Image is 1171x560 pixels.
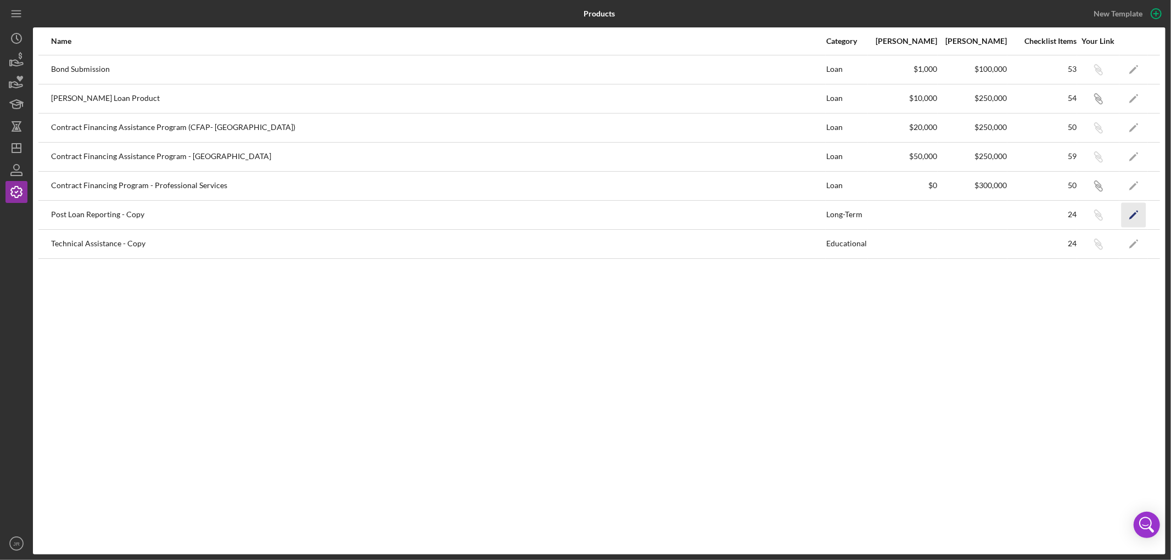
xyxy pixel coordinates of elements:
div: Your Link [1078,37,1119,46]
div: Loan [826,85,867,112]
button: New Template [1087,5,1166,22]
button: JR [5,533,27,555]
div: $250,000 [938,123,1007,132]
div: Long-Term [826,201,867,229]
div: $50,000 [869,152,937,161]
div: $250,000 [938,94,1007,103]
div: $20,000 [869,123,937,132]
div: 24 [1008,210,1077,219]
div: [PERSON_NAME] Loan Product [51,85,825,112]
div: $250,000 [938,152,1007,161]
div: Loan [826,114,867,142]
div: 53 [1008,65,1077,73]
div: Checklist Items [1008,37,1077,46]
div: Bond Submission [51,56,825,83]
div: 59 [1008,152,1077,161]
div: [PERSON_NAME] [869,37,937,46]
div: $0 [869,181,937,190]
div: Technical Assistance - Copy [51,230,825,258]
div: $100,000 [938,65,1007,73]
div: Category [826,37,867,46]
div: [PERSON_NAME] [938,37,1007,46]
div: 54 [1008,94,1077,103]
div: $300,000 [938,181,1007,190]
div: Loan [826,172,867,200]
div: 24 [1008,239,1077,248]
div: Contract Financing Assistance Program - [GEOGRAPHIC_DATA] [51,143,825,171]
div: Contract Financing Program - Professional Services [51,172,825,200]
div: Loan [826,56,867,83]
div: $1,000 [869,65,937,73]
div: Name [51,37,825,46]
div: Open Intercom Messenger [1134,512,1160,538]
div: Educational [826,230,867,258]
div: Loan [826,143,867,171]
div: Post Loan Reporting - Copy [51,201,825,229]
div: 50 [1008,123,1077,132]
div: $10,000 [869,94,937,103]
b: Products [584,9,615,18]
text: JR [13,541,20,547]
div: Contract Financing Assistance Program (CFAP- [GEOGRAPHIC_DATA]) [51,114,825,142]
div: 50 [1008,181,1077,190]
div: New Template [1094,5,1142,22]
